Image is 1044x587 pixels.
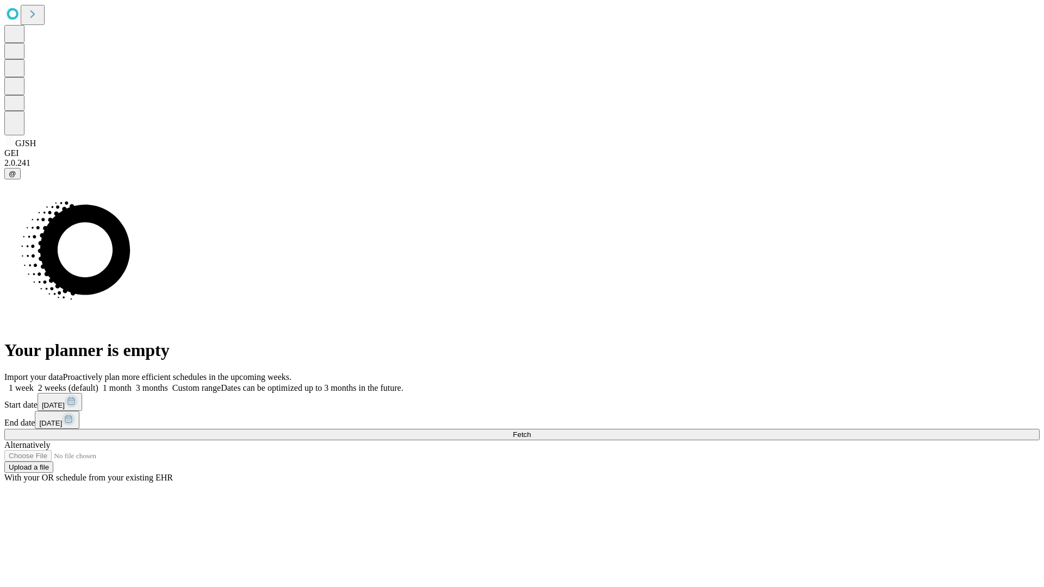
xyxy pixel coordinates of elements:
button: [DATE] [38,393,82,411]
span: Dates can be optimized up to 3 months in the future. [221,383,403,392]
span: GJSH [15,139,36,148]
button: Fetch [4,429,1040,440]
span: With your OR schedule from your existing EHR [4,473,173,482]
div: Start date [4,393,1040,411]
span: 3 months [136,383,168,392]
div: End date [4,411,1040,429]
span: Alternatively [4,440,50,449]
span: Import your data [4,372,63,382]
span: 2 weeks (default) [38,383,98,392]
button: @ [4,168,21,179]
div: 2.0.241 [4,158,1040,168]
span: 1 month [103,383,132,392]
h1: Your planner is empty [4,340,1040,360]
span: @ [9,170,16,178]
button: Upload a file [4,461,53,473]
span: [DATE] [42,401,65,409]
span: [DATE] [39,419,62,427]
span: Proactively plan more efficient schedules in the upcoming weeks. [63,372,291,382]
span: Fetch [513,430,531,439]
div: GEI [4,148,1040,158]
button: [DATE] [35,411,79,429]
span: 1 week [9,383,34,392]
span: Custom range [172,383,221,392]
